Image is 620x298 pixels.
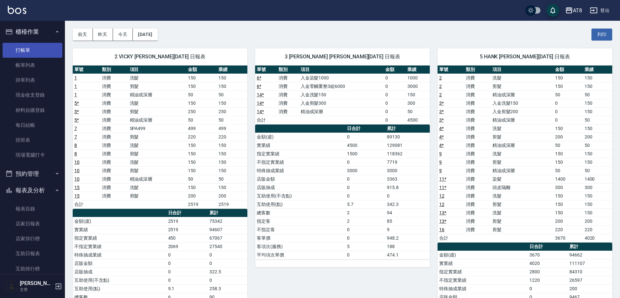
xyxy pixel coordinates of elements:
td: 金額(虛) [255,133,345,141]
td: 250 [186,107,217,116]
td: 消費 [100,183,128,192]
td: 消費 [100,74,128,82]
td: 50 [186,175,217,183]
td: 特殊抽成業績 [255,166,345,175]
table: a dense table [73,66,247,209]
td: 150 [553,192,583,200]
td: 消費 [277,99,299,107]
td: 1000 [406,74,430,82]
td: 消費 [100,124,128,133]
th: 累計 [385,125,430,133]
td: 150 [583,158,612,166]
td: 2519 [217,200,247,209]
td: 剪髮 [128,107,186,116]
td: 剪髮 [491,158,554,166]
td: 0 [167,251,208,259]
a: 8 [74,151,77,156]
a: 8 [74,143,77,148]
td: 150 [186,183,217,192]
td: 250 [217,107,247,116]
td: 150 [217,74,247,82]
td: 洗髮 [128,183,186,192]
td: 消費 [464,217,491,225]
th: 日合計 [528,243,568,251]
td: 消費 [464,90,491,99]
td: 200 [553,217,583,225]
a: 帳單列表 [3,58,62,73]
td: 入金剪髮200 [491,107,554,116]
td: 5 [345,242,385,251]
td: 50 [186,90,217,99]
td: 150 [217,149,247,158]
td: 消費 [464,166,491,175]
td: 150 [583,200,612,209]
td: 150 [217,99,247,107]
table: a dense table [255,125,430,259]
td: 50 [553,90,583,99]
td: 客單價 [255,234,345,242]
td: 915.8 [385,183,430,192]
td: 50 [186,116,217,124]
td: 150 [583,74,612,82]
td: 不指定客 [255,225,345,234]
td: 150 [186,99,217,107]
a: 2 [439,75,442,80]
button: 櫃檯作業 [3,23,62,40]
td: 消費 [100,133,128,141]
td: 50 [553,166,583,175]
td: 0 [385,192,430,200]
td: 0 [345,192,385,200]
td: 洗髮 [128,141,186,149]
td: 0 [345,225,385,234]
td: 150 [186,149,217,158]
td: 合計 [73,200,100,209]
td: 剪髮 [128,166,186,175]
a: 每日結帳 [3,118,62,133]
td: 互助使用(點) [255,200,345,209]
td: 150 [583,82,612,90]
td: 0 [553,116,583,124]
td: SPA499 [128,124,186,133]
td: 150 [583,99,612,107]
td: 0 [345,183,385,192]
td: 0 [553,107,583,116]
img: Person [5,280,18,293]
td: 金額(虛) [73,217,167,225]
td: 消費 [100,99,128,107]
td: 150 [583,192,612,200]
span: 3 [PERSON_NAME] [PERSON_NAME][DATE] 日報表 [263,54,422,60]
a: 10 [74,168,80,173]
td: 150 [186,166,217,175]
td: 200 [217,192,247,200]
td: 300 [406,99,430,107]
td: 消費 [464,82,491,90]
td: 200 [186,192,217,200]
td: 1400 [553,175,583,183]
td: 精油或深層 [491,116,554,124]
td: 消費 [100,82,128,90]
th: 日合計 [345,125,385,133]
td: 499 [186,124,217,133]
th: 金額 [553,66,583,74]
td: 0 [345,133,385,141]
td: 消費 [277,82,299,90]
td: 實業績 [73,225,167,234]
td: 85 [385,217,430,225]
td: 150 [583,209,612,217]
td: 150 [217,141,247,149]
td: 200 [553,133,583,141]
td: 消費 [464,99,491,107]
td: 精油或深層 [491,166,554,175]
td: 150 [186,74,217,82]
td: 50 [217,175,247,183]
td: 剪髮 [128,133,186,141]
a: 互助排行榜 [3,261,62,276]
td: 染髮 [491,175,554,183]
td: 入金洗髮150 [491,99,554,107]
td: 150 [583,149,612,158]
td: 指定實業績 [255,149,345,158]
a: 1 [74,75,77,80]
a: 15 [74,185,80,190]
th: 單號 [73,66,100,74]
td: 入金洗髮150 [299,90,384,99]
